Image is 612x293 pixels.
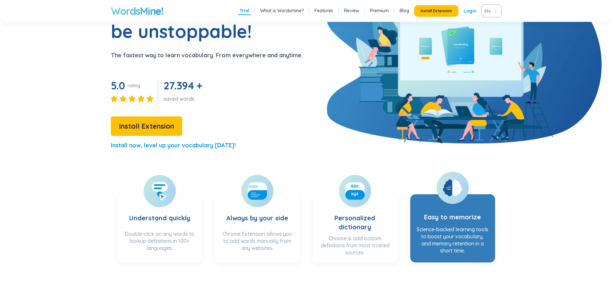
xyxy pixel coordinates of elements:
button: Install Extension [414,5,458,17]
h3: Understand quickly [129,201,190,227]
a: Trial [240,7,249,14]
a: Review [344,7,359,14]
a: What is Wordsmine? [260,7,304,14]
a: WordsMine! [111,5,163,17]
span: Install Extension [421,8,452,14]
a: Features [315,7,333,14]
p: Install now, level up your vocabulary [DATE]! [111,141,236,150]
div: Double-click on any words to lookup definitions in 100+ languages. [124,230,196,256]
a: Login [464,5,476,17]
div: Science-backed learning tools to boost your vocabulary, and memory retention in a short time. [417,226,489,255]
h3: Easy to memorize [424,200,481,223]
a: Premium [370,7,389,14]
div: Chrome Extension allows you to add words manually from any websites. [221,230,293,256]
a: Blog [400,7,409,14]
span: 27.394 + [164,79,202,92]
span: 5.0 [111,79,125,92]
div: saved words [164,95,205,102]
span: VIE [484,6,496,16]
span: Install Extension [119,121,174,132]
h3: Personalized dictionary [319,201,391,232]
button: Install Extension [111,116,182,136]
div: rating [128,82,140,89]
p: The fastest way to learn vocabulary. From everywhere and anytime. [111,51,303,60]
a: Install Extension [111,124,182,130]
div: Choose & add custom definitions from most trusted sources. [319,235,391,256]
h3: Always by your side [226,201,288,227]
